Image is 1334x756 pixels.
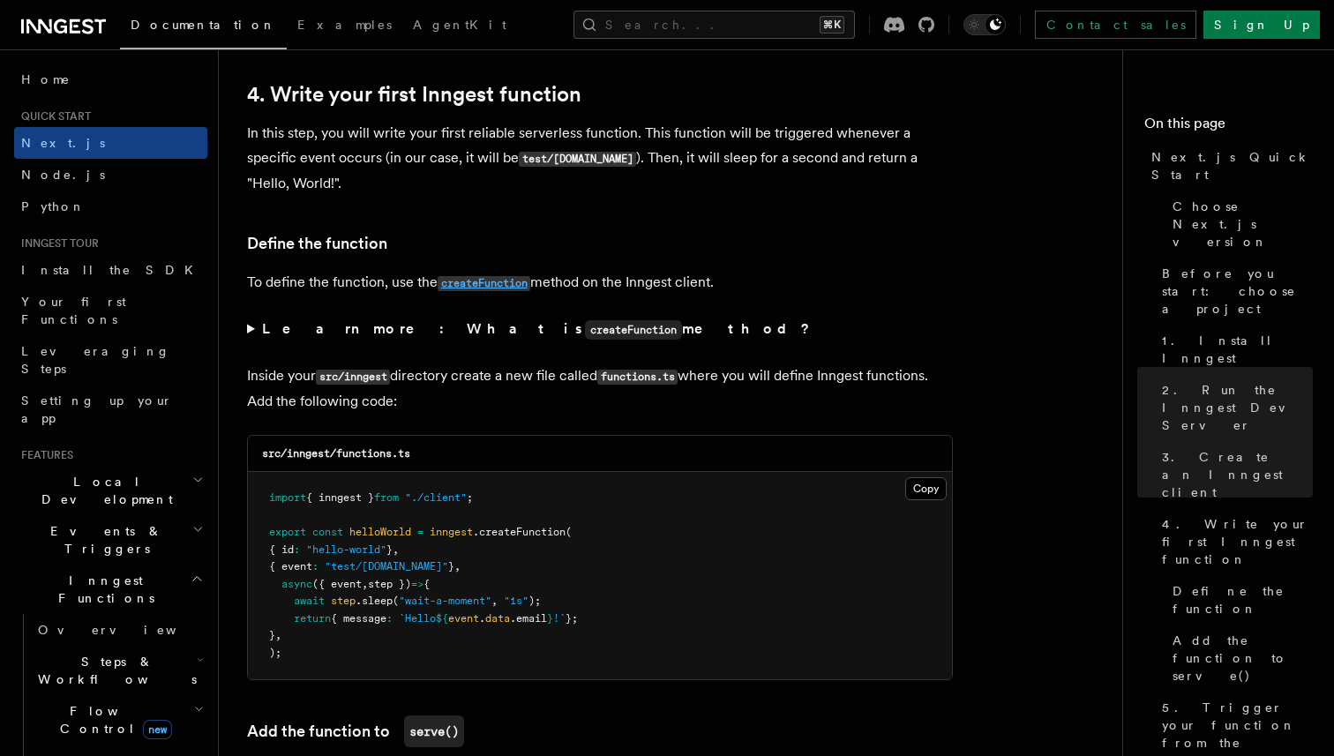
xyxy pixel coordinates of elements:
[14,515,207,565] button: Events & Triggers
[448,560,454,573] span: }
[399,595,491,607] span: "wait-a-moment"
[262,447,410,460] code: src/inngest/functions.ts
[1144,113,1313,141] h4: On this page
[1173,198,1313,251] span: Choose Next.js version
[467,491,473,504] span: ;
[1165,191,1313,258] a: Choose Next.js version
[269,560,312,573] span: { event
[247,121,953,196] p: In this step, you will write your first reliable serverless function. This function will be trigg...
[14,127,207,159] a: Next.js
[14,572,191,607] span: Inngest Functions
[1162,515,1313,568] span: 4. Write your first Inngest function
[21,263,204,277] span: Install the SDK
[393,595,399,607] span: (
[281,578,312,590] span: async
[331,612,386,625] span: { message
[14,159,207,191] a: Node.js
[1151,148,1313,183] span: Next.js Quick Start
[294,595,325,607] span: await
[448,612,479,625] span: event
[963,14,1006,35] button: Toggle dark mode
[14,191,207,222] a: Python
[374,491,399,504] span: from
[368,578,411,590] span: step })
[1162,265,1313,318] span: Before you start: choose a project
[14,286,207,335] a: Your first Functions
[269,543,294,556] span: { id
[430,526,473,538] span: inngest
[413,18,506,32] span: AgentKit
[411,578,423,590] span: =>
[510,612,547,625] span: .email
[438,273,530,290] a: createFunction
[325,560,448,573] span: "test/[DOMAIN_NAME]"
[14,335,207,385] a: Leveraging Steps
[331,595,356,607] span: step
[312,578,362,590] span: ({ event
[247,363,953,414] p: Inside your directory create a new file called where you will define Inngest functions. Add the f...
[553,612,566,625] span: !`
[21,393,173,425] span: Setting up your app
[312,560,319,573] span: :
[262,320,813,337] strong: Learn more: What is method?
[120,5,287,49] a: Documentation
[38,623,220,637] span: Overview
[393,543,399,556] span: ,
[269,526,306,538] span: export
[1155,325,1313,374] a: 1. Install Inngest
[275,629,281,641] span: ,
[306,543,386,556] span: "hello-world"
[597,370,678,385] code: functions.ts
[14,448,73,462] span: Features
[247,715,464,747] a: Add the function toserve()
[566,612,578,625] span: };
[247,270,953,296] p: To define the function, use the method on the Inngest client.
[349,526,411,538] span: helloWorld
[404,715,464,747] code: serve()
[269,629,275,641] span: }
[905,477,947,500] button: Copy
[316,370,390,385] code: src/inngest
[14,385,207,434] a: Setting up your app
[14,473,192,508] span: Local Development
[399,612,436,625] span: `Hello
[312,526,343,538] span: const
[504,595,528,607] span: "1s"
[1165,575,1313,625] a: Define the function
[247,231,387,256] a: Define the function
[1144,141,1313,191] a: Next.js Quick Start
[356,595,393,607] span: .sleep
[417,526,423,538] span: =
[1173,582,1313,618] span: Define the function
[31,695,207,745] button: Flow Controlnew
[454,560,461,573] span: ,
[585,320,682,340] code: createFunction
[1162,381,1313,434] span: 2. Run the Inngest Dev Server
[491,595,498,607] span: ,
[247,82,581,107] a: 4. Write your first Inngest function
[31,614,207,646] a: Overview
[479,612,485,625] span: .
[1162,332,1313,367] span: 1. Install Inngest
[131,18,276,32] span: Documentation
[1035,11,1196,39] a: Contact sales
[386,612,393,625] span: :
[21,344,170,376] span: Leveraging Steps
[1155,441,1313,508] a: 3. Create an Inngest client
[269,647,281,659] span: );
[1203,11,1320,39] a: Sign Up
[14,109,91,124] span: Quick start
[143,720,172,739] span: new
[14,254,207,286] a: Install the SDK
[21,136,105,150] span: Next.js
[21,295,126,326] span: Your first Functions
[1173,632,1313,685] span: Add the function to serve()
[519,152,636,167] code: test/[DOMAIN_NAME]
[14,565,207,614] button: Inngest Functions
[21,199,86,213] span: Python
[21,168,105,182] span: Node.js
[1155,258,1313,325] a: Before you start: choose a project
[423,578,430,590] span: {
[306,491,374,504] span: { inngest }
[436,612,448,625] span: ${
